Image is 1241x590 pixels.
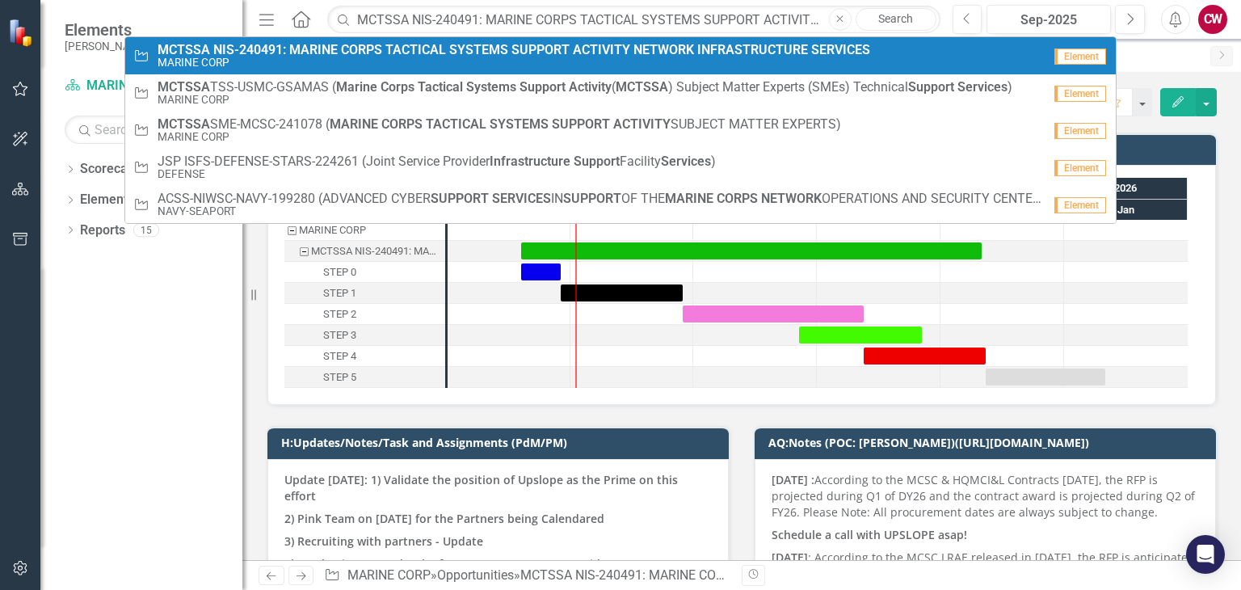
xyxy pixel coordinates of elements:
div: Task: Start date: 2025-11-12 End date: 2025-12-12 [284,346,445,367]
strong: Infrastructure [490,154,570,169]
div: Sep-2025 [992,11,1105,30]
strong: SUPPORT [563,191,621,206]
strong: SUPPORT [431,191,489,206]
strong: SUPPORT [511,42,570,57]
span: Element [1054,48,1106,65]
div: STEP 2 [323,304,356,325]
a: NIS-240491: MARINE CORPS TACTICAL SYSTEMS SUPPORT ACTIVITY NETWORK INFRASTRUCTURE SERVICESMARINE ... [125,37,1117,74]
div: Task: Start date: 2025-10-27 End date: 2025-11-26 [284,325,445,346]
strong: MARINE [330,116,378,132]
strong: SUPPORT [552,116,610,132]
strong: MCTSSA [616,79,668,95]
span: Element [1054,197,1106,213]
a: MARINE CORP [65,77,226,95]
span: Element [1054,86,1106,102]
strong: Support [520,79,566,95]
strong: 2) Pink Team on [DATE] for the Partners being Calendared [284,511,604,526]
strong: Marine [336,79,377,95]
strong: TACTICAL [426,116,486,132]
div: 15 [133,223,159,237]
div: STEP 4 [323,346,356,367]
a: Elements [80,191,134,209]
strong: MARINE [289,42,338,57]
div: Jan [1064,200,1188,221]
strong: SYSTEMS [490,116,549,132]
strong: Activity [569,79,612,95]
strong: Update [DATE]: 1) Validate the position of Upslope as the Prime on this effort [284,472,678,504]
small: MARINE CORP [158,57,870,69]
strong: Systems [466,79,516,95]
span: Element [1054,123,1106,139]
strong: Support [908,79,954,95]
div: STEP 5 [323,367,356,388]
div: Task: Start date: 2025-12-12 End date: 2026-01-11 [284,367,445,388]
div: Task: Start date: 2025-09-28 End date: 2025-11-12 [284,304,445,325]
div: STEP 1 [323,283,356,304]
strong: Schedule a call with UPSLOPE asap! [772,527,967,542]
strong: Tactical [418,79,463,95]
strong: MARINE [665,191,713,206]
div: STEP 0 [323,262,356,283]
span: Element [1054,160,1106,176]
small: MARINE CORP [158,131,841,143]
small: MARINE CORP [158,94,1012,106]
div: STEP 0 [284,262,445,283]
strong: The Value is reported to be from 7.5M to 50M 8a Set aside [284,556,607,571]
span: ACSS-NIWSC-NAVY-199280 (ADVANCED CYBER IN OF THE OPERATIONS AND SECURITY CENTER) [158,192,1042,206]
div: STEP 2 [284,304,445,325]
strong: ACTIVITY [573,42,630,57]
div: STEP 1 [284,283,445,304]
strong: 3) Recruiting with partners - Update [284,533,483,549]
a: MARINE CORP [347,567,431,583]
div: Task: Start date: 2025-09-28 End date: 2025-11-12 [683,306,864,322]
div: Task: Start date: 2025-08-19 End date: 2025-12-11 [284,241,445,262]
div: MCTSSA NIS-240491: MARINE CORPS TACTICAL SYSTEMS SUPPORT ACTIVITY NETWORK INFRASTRUCTURE SERVICES [284,241,445,262]
div: 2026 [1064,178,1188,199]
strong: CORPS [341,42,382,57]
div: MCTSSA NIS-240491: MARINE CORPS TACTICAL SYSTEMS SUPPORT ACTIVITY NETWORK INFRASTRUCTURE SERVICES [311,241,440,262]
h3: AQ:Notes (POC: [PERSON_NAME])([URL][DOMAIN_NAME]) [768,436,1208,449]
strong: INFRASTRUCTURE [697,42,808,57]
strong: CORPS [717,191,758,206]
div: MARINE CORP [299,220,366,241]
div: Task: MARINE CORP Start date: 2025-08-19 End date: 2025-08-20 [284,220,445,241]
input: Search Below... [65,116,226,144]
a: SME-MCSC-241078 (MARINE CORPS TACTICAL SYSTEMS SUPPORT ACTIVITYSUBJECT MATTER EXPERTS)MARINE CORP... [125,112,1117,149]
small: NAVY-SEAPORT [158,205,1042,217]
div: Task: Start date: 2025-12-12 End date: 2026-01-11 [986,369,1105,386]
strong: Corps [381,79,414,95]
a: Reports [80,221,125,240]
div: STEP 3 [284,325,445,346]
span: Elements [65,20,208,40]
div: Task: Start date: 2025-11-12 End date: 2025-12-12 [864,348,986,365]
div: » » [324,567,730,585]
a: ACSS-NIWSC-NAVY-199280 (ADVANCED CYBERSUPPORT SERVICESINSUPPORTOF THEMARINE CORPS NETWORKOPERATIO... [125,186,1117,223]
span: TSS-USMC-GSAMAS ( ( ) Subject Matter Experts (SMEs) Technical ) [158,80,1012,95]
strong: Services [661,154,711,169]
div: CW [1198,5,1227,34]
h3: H:Updates/Notes/Task and Assignments (PdM/PM) [281,436,721,449]
strong: SERVICES [492,191,551,206]
span: SME-MCSC-241078 ( SUBJECT MATTER EXPERTS) [158,117,841,132]
small: DEFENSE [158,168,716,180]
div: Task: Start date: 2025-08-29 End date: 2025-09-28 [561,284,683,301]
div: STEP 3 [323,325,356,346]
small: [PERSON_NAME] Companies [65,40,208,53]
a: JSP ISFS-DEFENSE-STARS-224261 (Joint Service ProviderInfrastructure SupportFacilityServices)DEFEN... [125,149,1117,186]
div: STEP 4 [284,346,445,367]
a: Search [856,8,936,31]
img: ClearPoint Strategy [8,18,36,46]
strong: SYSTEMS [449,42,508,57]
div: Task: Start date: 2025-08-19 End date: 2025-12-11 [521,242,982,259]
div: Task: Start date: 2025-08-29 End date: 2025-09-28 [284,283,445,304]
a: Opportunities [437,567,514,583]
a: TSS-USMC-GSAMAS (Marine Corps Tactical Systems Support Activity(MCTSSA) Subject Matter Experts (S... [125,74,1117,112]
strong: CORPS [381,116,423,132]
div: STEP 5 [284,367,445,388]
strong: Services [957,79,1008,95]
strong: SERVICES [811,42,870,57]
div: Task: Start date: 2025-08-19 End date: 2025-08-29 [284,262,445,283]
strong: TACTICAL [385,42,446,57]
strong: [DATE] : [772,472,814,487]
strong: ACTIVITY [613,116,671,132]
